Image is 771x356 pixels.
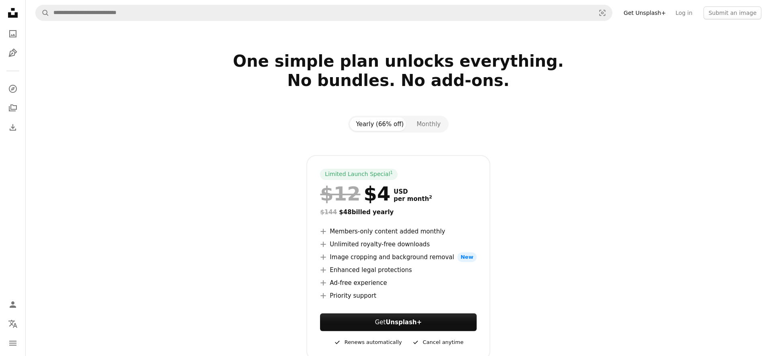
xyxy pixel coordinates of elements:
a: Log in [671,6,697,19]
span: New [457,252,477,262]
strong: Unsplash+ [385,319,422,326]
span: per month [394,195,432,203]
span: $12 [320,183,360,204]
a: Explore [5,81,21,97]
button: GetUnsplash+ [320,313,476,331]
button: Language [5,316,21,332]
li: Priority support [320,291,476,301]
button: Yearly (66% off) [350,117,410,131]
button: Monthly [410,117,447,131]
a: Photos [5,26,21,42]
li: Members-only content added monthly [320,227,476,236]
li: Ad-free experience [320,278,476,288]
div: $48 billed yearly [320,207,476,217]
div: $4 [320,183,390,204]
h2: One simple plan unlocks everything. No bundles. No add-ons. [140,51,657,109]
a: Get Unsplash+ [619,6,671,19]
a: 1 [389,170,395,178]
span: $144 [320,209,337,216]
a: Collections [5,100,21,116]
button: Visual search [593,5,612,20]
a: Illustrations [5,45,21,61]
li: Image cropping and background removal [320,252,476,262]
button: Menu [5,335,21,351]
div: Renews automatically [333,338,402,347]
li: Unlimited royalty-free downloads [320,239,476,249]
span: USD [394,188,432,195]
a: Download History [5,119,21,135]
sup: 2 [429,194,432,200]
li: Enhanced legal protections [320,265,476,275]
a: 2 [427,195,434,203]
button: Search Unsplash [36,5,49,20]
div: Cancel anytime [412,338,463,347]
button: Submit an image [704,6,761,19]
a: Home — Unsplash [5,5,21,23]
div: Limited Launch Special [320,169,398,180]
sup: 1 [390,170,393,175]
a: Log in / Sign up [5,297,21,313]
form: Find visuals sitewide [35,5,612,21]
